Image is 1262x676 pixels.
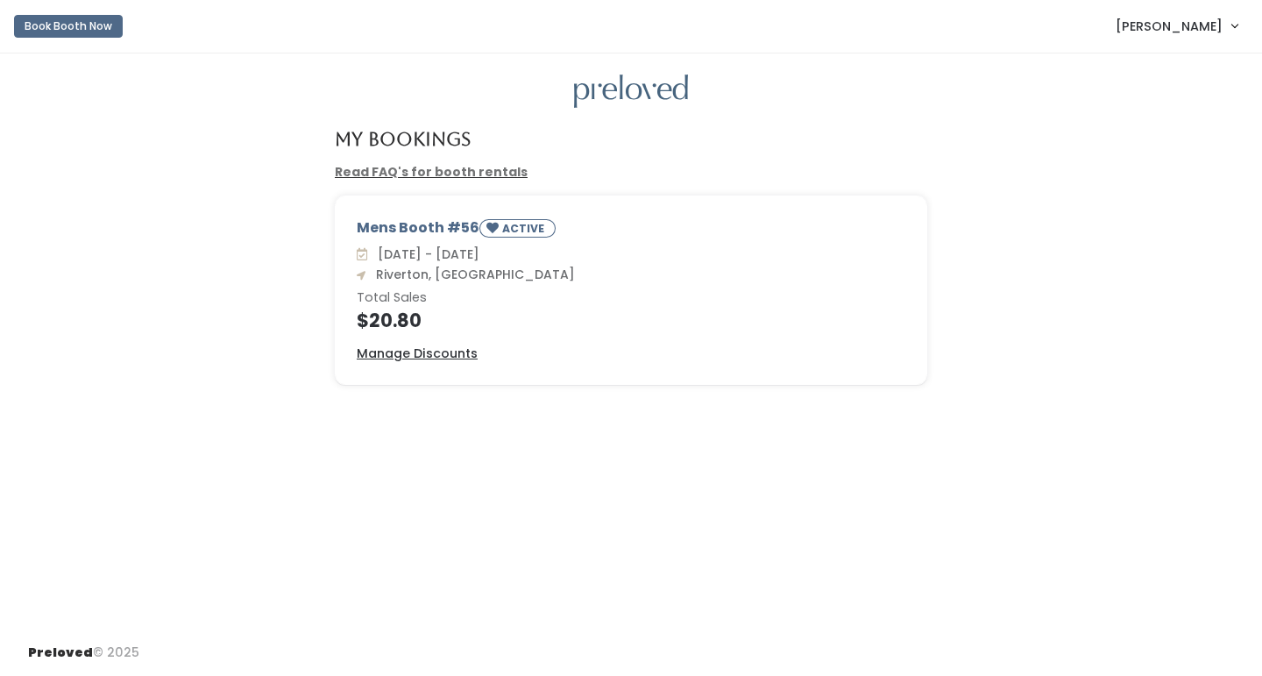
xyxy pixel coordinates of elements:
[371,245,479,263] span: [DATE] - [DATE]
[28,630,139,662] div: © 2025
[357,310,905,331] h4: $20.80
[357,291,905,305] h6: Total Sales
[369,266,575,283] span: Riverton, [GEOGRAPHIC_DATA]
[14,15,123,38] button: Book Booth Now
[335,163,528,181] a: Read FAQ's for booth rentals
[1098,7,1255,45] a: [PERSON_NAME]
[502,221,548,236] small: ACTIVE
[1116,17,1223,36] span: [PERSON_NAME]
[574,75,688,109] img: preloved logo
[335,129,471,149] h4: My Bookings
[14,7,123,46] a: Book Booth Now
[357,217,905,245] div: Mens Booth #56
[357,345,478,363] a: Manage Discounts
[357,345,478,362] u: Manage Discounts
[28,644,93,661] span: Preloved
